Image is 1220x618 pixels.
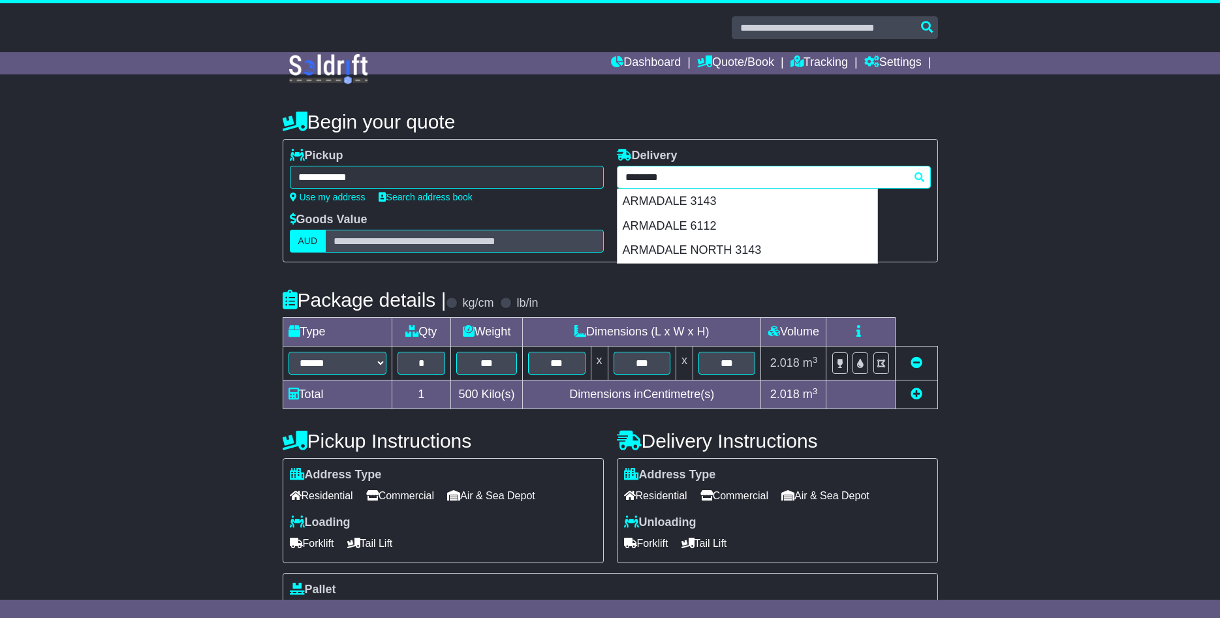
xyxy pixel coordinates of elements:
td: Kilo(s) [451,380,523,409]
sup: 3 [813,355,818,365]
label: lb/in [516,296,538,311]
label: Goods Value [290,213,368,227]
a: Dashboard [611,52,681,74]
span: 2.018 [770,356,800,369]
h4: Delivery Instructions [617,430,938,452]
label: kg/cm [462,296,493,311]
span: Residential [290,486,353,506]
td: Qty [392,318,451,347]
a: Remove this item [911,356,922,369]
label: AUD [290,230,326,253]
td: 1 [392,380,451,409]
a: Tracking [790,52,848,74]
span: Air & Sea Depot [447,486,535,506]
sup: 3 [813,386,818,396]
h4: Package details | [283,289,446,311]
span: Forklift [290,533,334,553]
a: Add new item [911,388,922,401]
label: Pickup [290,149,343,163]
span: Tail Lift [347,533,393,553]
div: ARMADALE NORTH 3143 [618,238,877,263]
td: Volume [761,318,826,347]
span: Air & Sea Depot [781,486,869,506]
td: x [676,347,693,380]
td: Weight [451,318,523,347]
label: Delivery [617,149,678,163]
a: Settings [864,52,922,74]
td: Dimensions in Centimetre(s) [523,380,761,409]
label: Address Type [290,468,382,482]
td: x [591,347,608,380]
span: Tail Lift [681,533,727,553]
label: Address Type [624,468,716,482]
a: Use my address [290,192,366,202]
div: ARMADALE 3143 [618,189,877,214]
h4: Pickup Instructions [283,430,604,452]
label: Pallet [290,583,336,597]
span: m [803,356,818,369]
span: m [803,388,818,401]
div: ARMADALE 6112 [618,214,877,239]
span: Residential [624,486,687,506]
td: Type [283,318,392,347]
h4: Begin your quote [283,111,938,132]
span: Commercial [366,486,434,506]
td: Dimensions (L x W x H) [523,318,761,347]
label: Unloading [624,516,696,530]
label: Loading [290,516,351,530]
a: Quote/Book [697,52,774,74]
span: 500 [459,388,478,401]
a: Search address book [379,192,473,202]
span: Commercial [700,486,768,506]
span: Forklift [624,533,668,553]
span: 2.018 [770,388,800,401]
td: Total [283,380,392,409]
